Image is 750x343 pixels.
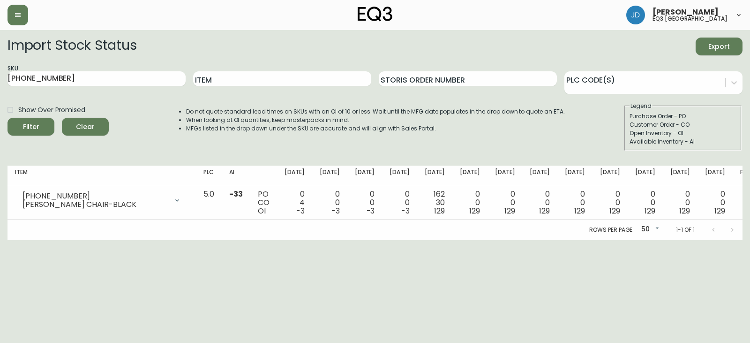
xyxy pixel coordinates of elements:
[469,206,480,216] span: 129
[196,166,222,186] th: PLC
[22,200,168,209] div: [PERSON_NAME] CHAIR-BLACK
[557,166,592,186] th: [DATE]
[609,206,620,216] span: 129
[645,206,655,216] span: 129
[18,105,85,115] span: Show Over Promised
[589,226,634,234] p: Rows per page:
[186,116,565,124] li: When looking at OI quantities, keep masterpacks in mind.
[679,206,690,216] span: 129
[277,166,312,186] th: [DATE]
[460,190,480,215] div: 0 0
[186,124,565,133] li: MFGs listed in the drop down under the SKU are accurate and will align with Sales Portal.
[504,206,515,216] span: 129
[23,121,39,133] div: Filter
[714,206,725,216] span: 129
[600,190,620,215] div: 0 0
[670,190,690,215] div: 0 0
[626,6,645,24] img: 7c567ac048721f22e158fd313f7f0981
[222,166,250,186] th: AI
[390,190,410,215] div: 0 0
[320,190,340,215] div: 0 0
[697,166,733,186] th: [DATE]
[565,190,585,215] div: 0 0
[331,206,340,216] span: -3
[401,206,410,216] span: -3
[7,38,136,55] h2: Import Stock Status
[630,137,736,146] div: Available Inventory - AI
[696,38,742,55] button: Export
[196,186,222,220] td: 5.0
[574,206,585,216] span: 129
[382,166,417,186] th: [DATE]
[7,118,54,136] button: Filter
[530,190,550,215] div: 0 0
[676,226,695,234] p: 1-1 of 1
[434,206,445,216] span: 129
[417,166,452,186] th: [DATE]
[652,8,719,16] span: [PERSON_NAME]
[522,166,557,186] th: [DATE]
[186,107,565,116] li: Do not quote standard lead times on SKUs with an OI of 10 or less. Wait until the MFG date popula...
[495,190,515,215] div: 0 0
[355,190,375,215] div: 0 0
[229,189,243,199] span: -33
[15,190,188,211] div: [PHONE_NUMBER][PERSON_NAME] CHAIR-BLACK
[630,112,736,121] div: Purchase Order - PO
[705,190,725,215] div: 0 0
[69,121,101,133] span: Clear
[630,121,736,129] div: Customer Order - CO
[7,166,196,186] th: Item
[630,129,736,137] div: Open Inventory - OI
[663,166,698,186] th: [DATE]
[703,41,735,53] span: Export
[296,206,305,216] span: -3
[652,16,727,22] h5: eq3 [GEOGRAPHIC_DATA]
[637,222,661,237] div: 50
[539,206,550,216] span: 129
[635,190,655,215] div: 0 0
[425,190,445,215] div: 162 30
[258,190,270,215] div: PO CO
[62,118,109,136] button: Clear
[628,166,663,186] th: [DATE]
[258,206,266,216] span: OI
[487,166,523,186] th: [DATE]
[347,166,382,186] th: [DATE]
[592,166,628,186] th: [DATE]
[285,190,305,215] div: 0 4
[367,206,375,216] span: -3
[452,166,487,186] th: [DATE]
[22,192,168,200] div: [PHONE_NUMBER]
[358,7,392,22] img: logo
[630,102,652,110] legend: Legend
[312,166,347,186] th: [DATE]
